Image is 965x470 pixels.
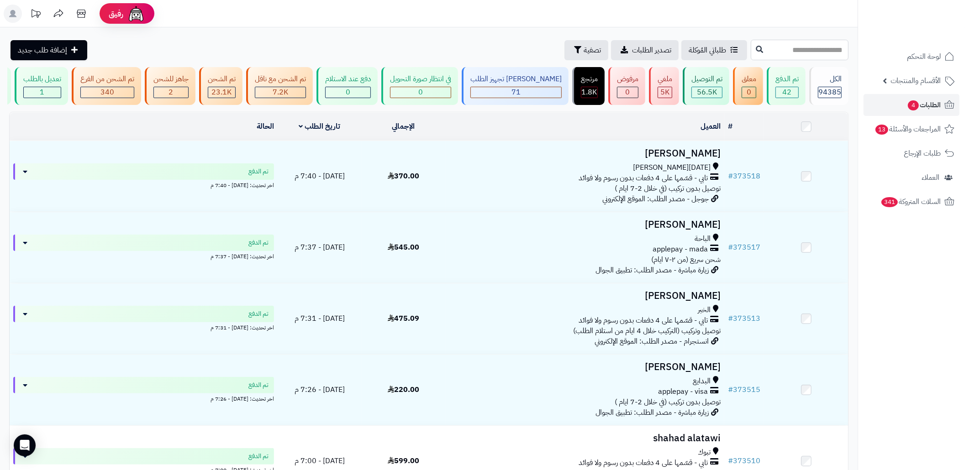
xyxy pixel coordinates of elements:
div: مرتجع [581,74,598,84]
div: تعديل بالطلب [23,74,61,84]
span: لوحة التحكم [907,50,941,63]
span: # [728,171,733,182]
div: تم التوصيل [691,74,722,84]
a: العميل [701,121,721,132]
span: المراجعات والأسئلة [875,123,941,136]
div: اخر تحديث: [DATE] - 7:37 م [13,251,274,261]
div: دفع عند الاستلام [325,74,371,84]
span: 5K [660,87,670,98]
span: زيارة مباشرة - مصدر الطلب: تطبيق الجوال [596,407,709,418]
span: الأقسام والمنتجات [891,74,941,87]
img: ai-face.png [127,5,145,23]
span: 23.1K [212,87,232,98]
span: 0 [346,87,350,98]
span: شحن سريع (من ٢-٧ ايام) [651,254,721,265]
div: 1 [24,87,61,98]
div: 7223 [255,87,306,98]
span: تابي - قسّمها على 4 دفعات بدون رسوم ولا فوائد [579,315,708,326]
a: دفع عند الاستلام 0 [315,67,380,105]
a: ملغي 5K [647,67,681,105]
div: اخر تحديث: [DATE] - 7:26 م [13,393,274,403]
span: 56.5K [697,87,717,98]
div: تم الشحن مع ناقل [255,74,306,84]
span: 0 [418,87,423,98]
div: [PERSON_NAME] تجهيز الطلب [470,74,562,84]
a: #373515 [728,384,760,395]
div: اخر تحديث: [DATE] - 7:31 م [13,322,274,332]
a: الإجمالي [392,121,415,132]
a: السلات المتروكة341 [864,191,960,213]
a: الحالة [257,121,274,132]
div: 0 [326,87,370,98]
a: تم الشحن 23.1K [197,67,244,105]
a: #373513 [728,313,760,324]
span: # [728,313,733,324]
div: معلق [742,74,756,84]
span: applepay - mada [653,244,708,255]
span: انستجرام - مصدر الطلب: الموقع الإلكتروني [595,336,709,347]
a: طلباتي المُوكلة [681,40,747,60]
a: تم الدفع 42 [765,67,807,105]
span: تابي - قسّمها على 4 دفعات بدون رسوم ولا فوائد [579,458,708,468]
span: 0 [626,87,630,98]
div: اخر تحديث: [DATE] - 7:40 م [13,180,274,189]
div: 0 [390,87,451,98]
span: الباحة [695,234,711,244]
a: تاريخ الطلب [299,121,340,132]
span: # [728,384,733,395]
span: 42 [783,87,792,98]
a: العملاء [864,167,960,188]
a: مرتجع 1.8K [570,67,606,105]
a: تصدير الطلبات [611,40,679,60]
span: الخبر [698,305,711,315]
span: 71 [512,87,521,98]
h3: shahad alatawi [449,433,721,444]
span: [DATE] - 7:40 م [295,171,345,182]
div: 4954 [658,87,672,98]
a: إضافة طلب جديد [11,40,87,60]
a: [PERSON_NAME] تجهيز الطلب 71 [460,67,570,105]
div: الكل [818,74,842,84]
a: تم الشحن مع ناقل 7.2K [244,67,315,105]
img: logo-2.png [903,7,956,26]
button: تصفية [564,40,608,60]
div: تم الشحن [208,74,236,84]
a: الكل94385 [807,67,850,105]
div: 23105 [208,87,235,98]
span: طلباتي المُوكلة [689,45,726,56]
span: 599.00 [388,455,419,466]
a: جاهز للشحن 2 [143,67,197,105]
span: [DATE][PERSON_NAME] [633,162,711,173]
span: 1 [40,87,45,98]
a: تعديل بالطلب 1 [13,67,70,105]
div: تم الشحن من الفرع [80,74,134,84]
a: #373510 [728,455,760,466]
h3: [PERSON_NAME] [449,362,721,372]
span: 4 [908,100,919,110]
span: تصفية [584,45,601,56]
span: 545.00 [388,242,419,253]
span: الطلبات [907,99,941,111]
div: 56470 [692,87,722,98]
span: إضافة طلب جديد [18,45,67,56]
span: 0 [747,87,751,98]
a: طلبات الإرجاع [864,142,960,164]
span: 341 [881,197,898,207]
div: 0 [617,87,638,98]
h3: [PERSON_NAME] [449,291,721,301]
a: المراجعات والأسئلة13 [864,118,960,140]
span: 2 [169,87,174,98]
a: في انتظار صورة التحويل 0 [380,67,460,105]
div: تم الدفع [775,74,799,84]
span: 7.2K [273,87,288,98]
span: تصدير الطلبات [632,45,671,56]
span: [DATE] - 7:31 م [295,313,345,324]
span: طلبات الإرجاع [904,147,941,160]
span: توصيل وتركيب (التركيب خلال 4 ايام من استلام الطلب) [573,325,721,336]
span: توصيل بدون تركيب (في خلال 2-7 ايام ) [615,397,721,407]
span: زيارة مباشرة - مصدر الطلب: تطبيق الجوال [596,265,709,276]
a: تم التوصيل 56.5K [681,67,731,105]
a: مرفوض 0 [606,67,647,105]
div: جاهز للشحن [153,74,189,84]
span: جوجل - مصدر الطلب: الموقع الإلكتروني [602,193,709,204]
